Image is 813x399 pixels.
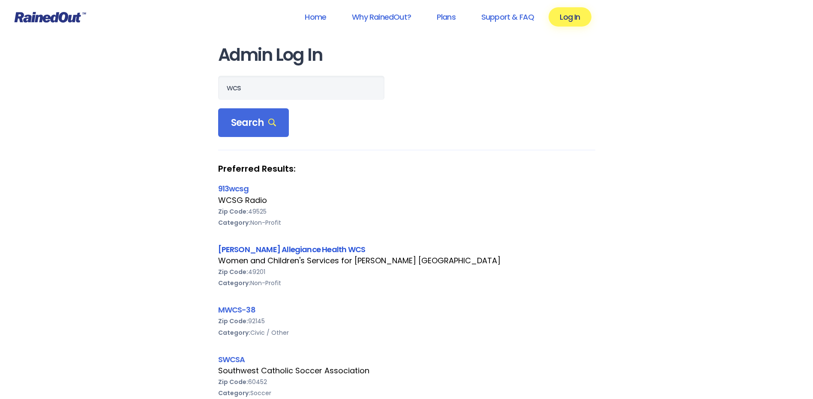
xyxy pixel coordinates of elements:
b: Zip Code: [218,378,248,386]
div: MWCS-38 [218,304,595,316]
div: 49525 [218,206,595,217]
a: Support & FAQ [470,7,545,27]
b: Category: [218,279,250,287]
span: Search [231,117,276,129]
a: Home [294,7,337,27]
div: 913wcsg [218,183,595,194]
a: SWCSA [218,354,245,365]
div: Women and Children's Services for [PERSON_NAME] [GEOGRAPHIC_DATA] [218,255,595,266]
a: 913wcsg [218,183,249,194]
div: [PERSON_NAME] Allegiance Health WCS [218,244,595,255]
b: Zip Code: [218,207,248,216]
a: [PERSON_NAME] Allegiance Health WCS [218,244,366,255]
a: Log In [549,7,591,27]
div: Non-Profit [218,277,595,289]
div: 92145 [218,316,595,327]
input: Search Orgs… [218,76,384,100]
b: Category: [218,389,250,397]
b: Category: [218,218,250,227]
h1: Admin Log In [218,45,595,65]
div: Civic / Other [218,327,595,338]
div: Search [218,108,289,137]
a: MWCS-38 [218,304,255,315]
div: 60452 [218,376,595,387]
a: Plans [426,7,467,27]
b: Zip Code: [218,268,248,276]
a: Why RainedOut? [341,7,422,27]
div: WCSG Radio [218,195,595,206]
div: Southwest Catholic Soccer Association [218,365,595,376]
strong: Preferred Results: [218,163,595,174]
div: Non-Profit [218,217,595,228]
b: Zip Code: [218,317,248,325]
div: SWCSA [218,354,595,365]
b: Category: [218,328,250,337]
div: Soccer [218,387,595,399]
div: 49201 [218,266,595,277]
